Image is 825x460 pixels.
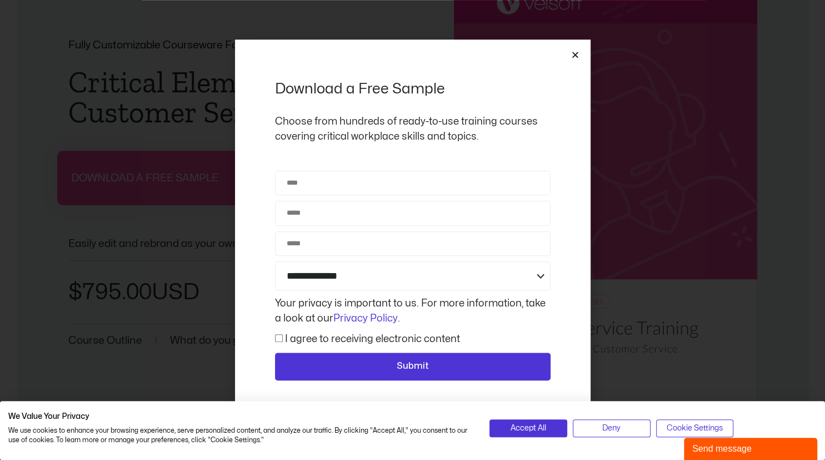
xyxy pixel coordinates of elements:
[8,426,473,445] p: We use cookies to enhance your browsing experience, serve personalized content, and analyze our t...
[275,353,551,380] button: Submit
[333,314,398,323] a: Privacy Policy
[602,422,621,434] span: Deny
[573,419,651,437] button: Deny all cookies
[8,412,473,422] h2: We Value Your Privacy
[397,359,429,374] span: Submit
[272,296,553,326] div: Your privacy is important to us. For more information, take a look at our .
[275,80,551,98] h2: Download a Free Sample
[285,334,460,344] label: I agree to receiving electronic content
[275,114,551,144] p: Choose from hundreds of ready-to-use training courses covering critical workplace skills and topics.
[656,419,734,437] button: Adjust cookie preferences
[667,422,723,434] span: Cookie Settings
[571,51,579,59] a: Close
[511,422,546,434] span: Accept All
[684,436,819,460] iframe: chat widget
[489,419,567,437] button: Accept all cookies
